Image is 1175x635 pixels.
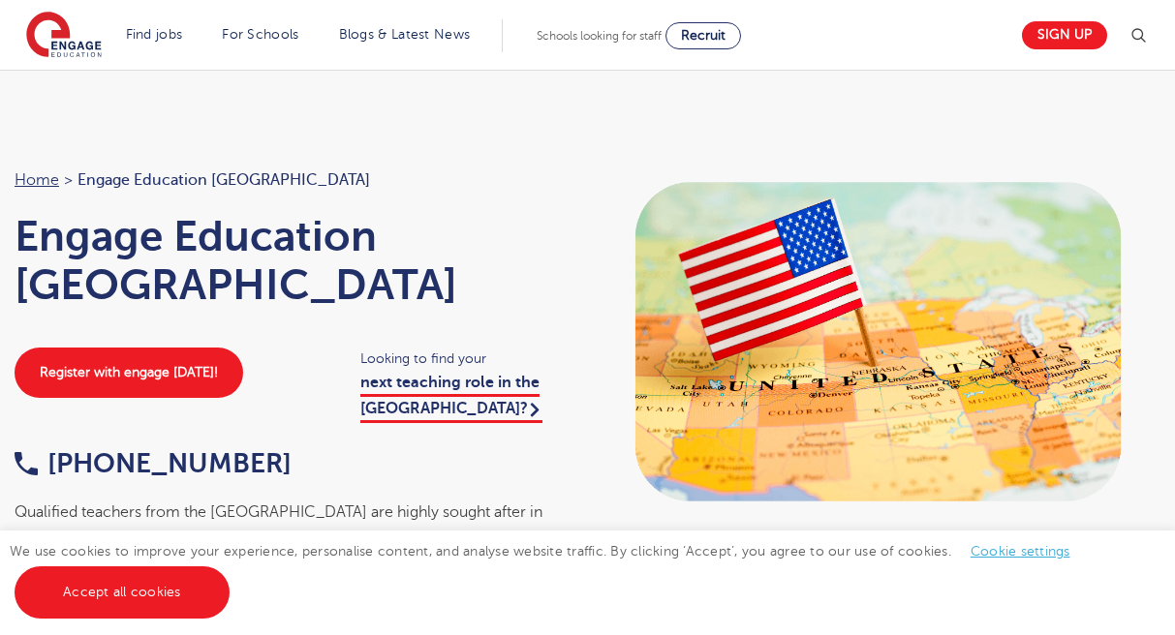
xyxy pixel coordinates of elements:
span: > [64,171,73,189]
div: Qualified teachers from the [GEOGRAPHIC_DATA] are highly sought after in many schools across the ... [15,499,569,576]
a: Recruit [665,22,741,49]
a: Home [15,171,59,189]
a: Cookie settings [971,544,1070,559]
a: Register with engage [DATE]! [15,348,243,398]
span: We use cookies to improve your experience, personalise content, and analyse website traffic. By c... [10,544,1090,599]
a: next teaching role in the [GEOGRAPHIC_DATA]? [360,374,542,422]
h1: Engage Education [GEOGRAPHIC_DATA] [15,212,569,309]
span: Schools looking for staff [537,29,662,43]
nav: breadcrumb [15,167,569,193]
span: Engage Education [GEOGRAPHIC_DATA] [77,167,370,193]
a: For Schools [222,27,298,42]
a: [PHONE_NUMBER] [15,448,292,478]
a: Blogs & Latest News [339,27,471,42]
span: Looking to find your [360,348,569,370]
a: Find jobs [126,27,183,42]
a: Accept all cookies [15,566,230,619]
a: Sign up [1022,21,1107,49]
span: Recruit [681,28,726,43]
img: Engage Education [26,12,102,60]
